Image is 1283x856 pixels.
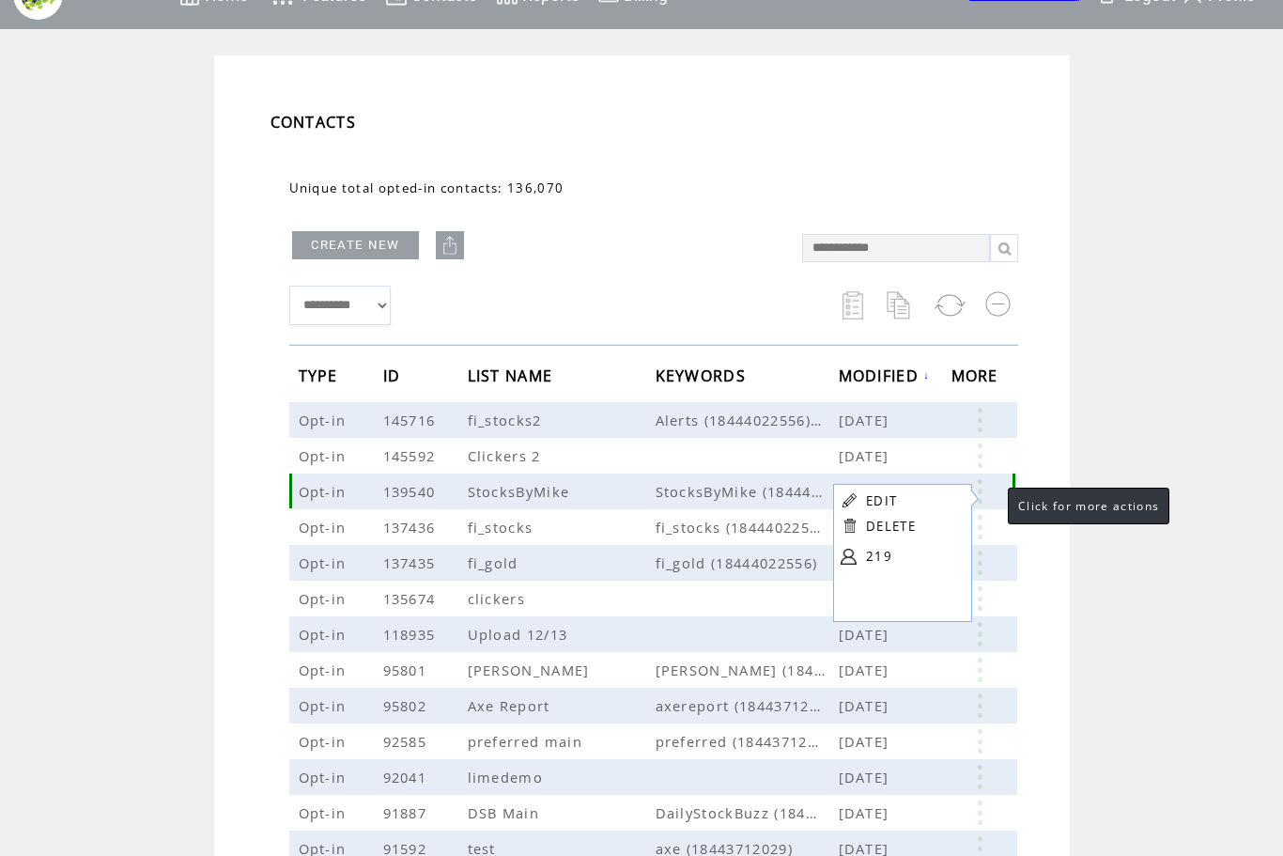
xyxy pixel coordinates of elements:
[1018,498,1159,514] span: Click for more actions
[383,589,441,608] span: 135674
[468,589,531,608] span: clickers
[839,768,894,786] span: [DATE]
[656,361,751,396] span: KEYWORDS
[383,369,406,381] a: ID
[299,803,351,822] span: Opt-in
[656,553,839,572] span: fi_gold (18444022556)
[656,482,839,501] span: StocksByMike (18444022556)
[656,411,839,429] span: Alerts (18444022556),fi_stocks2 (18444022556)
[866,518,916,535] a: DELETE
[299,732,351,751] span: Opt-in
[468,732,588,751] span: preferred main
[468,803,545,822] span: DSB Main
[468,361,558,396] span: LIST NAME
[656,732,839,751] span: preferred (18443712029)
[383,553,441,572] span: 137435
[383,625,441,644] span: 118935
[656,661,839,679] span: jameson (18443712029)
[656,803,839,822] span: DailyStockBuzz (18443712029)
[299,696,351,715] span: Opt-in
[383,768,432,786] span: 92041
[383,482,441,501] span: 139540
[656,518,839,537] span: fi_stocks (18444022556)
[468,768,549,786] span: limedemo
[299,661,351,679] span: Opt-in
[839,696,894,715] span: [DATE]
[839,446,894,465] span: [DATE]
[866,542,960,570] a: 219
[383,661,432,679] span: 95801
[441,236,459,255] img: upload.png
[468,661,595,679] span: [PERSON_NAME]
[299,482,351,501] span: Opt-in
[468,625,573,644] span: Upload 12/13
[839,661,894,679] span: [DATE]
[383,732,432,751] span: 92585
[866,492,897,509] a: EDIT
[299,768,351,786] span: Opt-in
[299,446,351,465] span: Opt-in
[839,369,931,381] a: MODIFIED↓
[299,625,351,644] span: Opt-in
[839,411,894,429] span: [DATE]
[468,411,547,429] span: fi_stocks2
[468,446,546,465] span: Clickers 2
[383,518,441,537] span: 137436
[839,803,894,822] span: [DATE]
[292,231,419,259] a: CREATE NEW
[839,361,924,396] span: MODIFIED
[299,411,351,429] span: Opt-in
[468,369,558,381] a: LIST NAME
[299,361,343,396] span: TYPE
[468,482,575,501] span: StocksByMike
[656,696,839,715] span: axereport (18443712029)
[468,553,523,572] span: fi_gold
[951,361,1003,396] span: MORE
[299,518,351,537] span: Opt-in
[289,179,564,196] span: Unique total opted-in contacts: 136,070
[299,369,343,381] a: TYPE
[383,696,432,715] span: 95802
[468,518,538,537] span: fi_stocks
[383,803,432,822] span: 91887
[468,696,555,715] span: Axe Report
[839,732,894,751] span: [DATE]
[383,361,406,396] span: ID
[383,446,441,465] span: 145592
[299,589,351,608] span: Opt-in
[383,411,441,429] span: 145716
[656,369,751,381] a: KEYWORDS
[271,112,357,132] span: CONTACTS
[839,482,894,501] span: [DATE]
[299,553,351,572] span: Opt-in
